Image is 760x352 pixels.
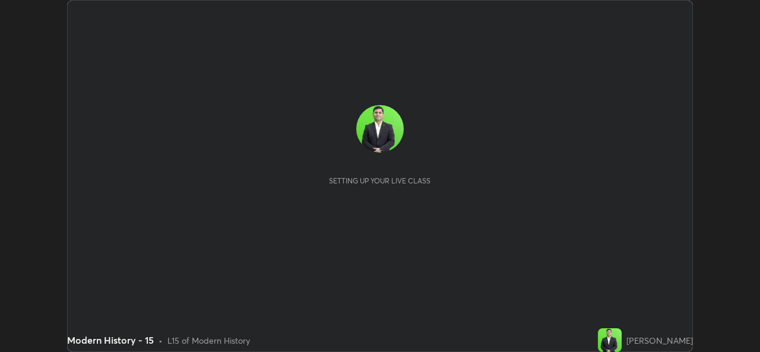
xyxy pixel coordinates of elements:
[167,334,250,347] div: L15 of Modern History
[356,105,404,153] img: 9b86760d42ff43e7bdd1dc4360e85cfa.jpg
[67,333,154,347] div: Modern History - 15
[598,328,622,352] img: 9b86760d42ff43e7bdd1dc4360e85cfa.jpg
[626,334,693,347] div: [PERSON_NAME]
[159,334,163,347] div: •
[329,176,430,185] div: Setting up your live class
